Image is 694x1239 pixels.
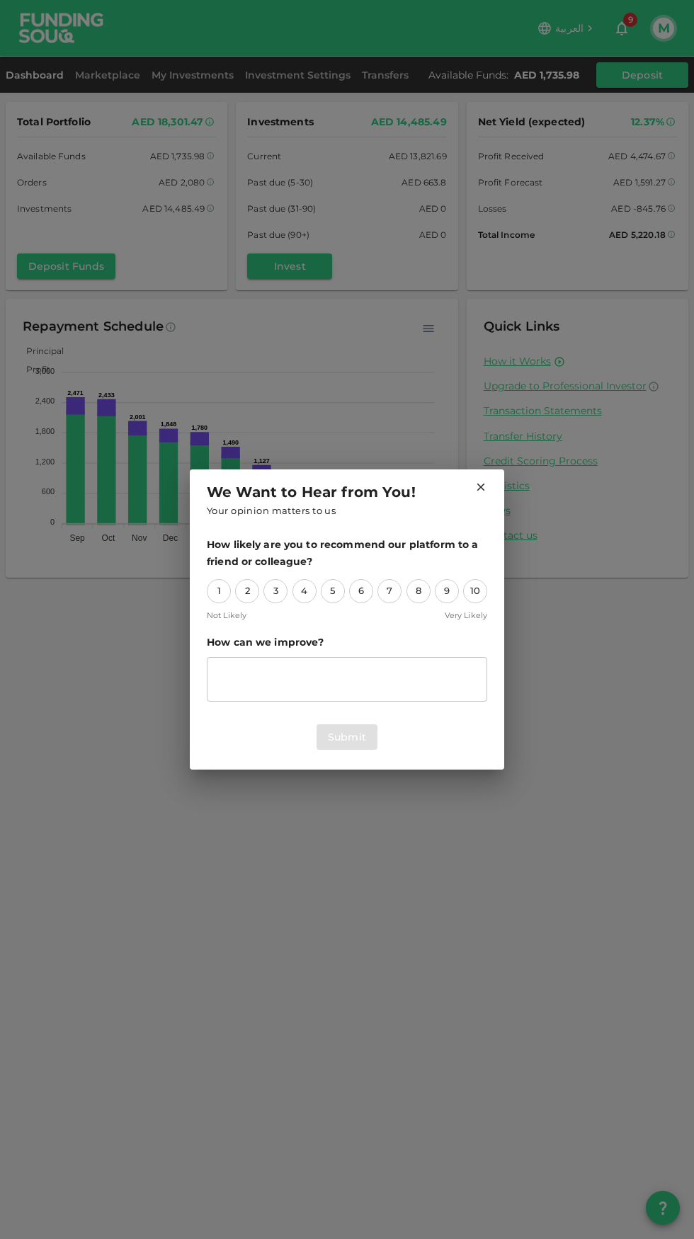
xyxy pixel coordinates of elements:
[207,481,416,503] span: We Want to Hear from You!
[463,579,487,603] div: 10
[321,579,345,603] div: 5
[292,579,317,603] div: 4
[445,609,487,622] span: Very Likely
[349,579,373,603] div: 6
[435,579,459,603] div: 9
[207,503,336,519] span: Your opinion matters to us
[217,663,477,695] textarea: suggestion
[207,579,231,603] div: 1
[263,579,288,603] div: 3
[377,579,402,603] div: 7
[406,579,431,603] div: 8
[207,536,487,571] span: How likely are you to recommend our platform to a friend or colleague?
[207,634,487,651] span: How can we improve?
[207,609,246,622] span: Not Likely
[235,579,259,603] div: 2
[207,657,487,702] div: suggestion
